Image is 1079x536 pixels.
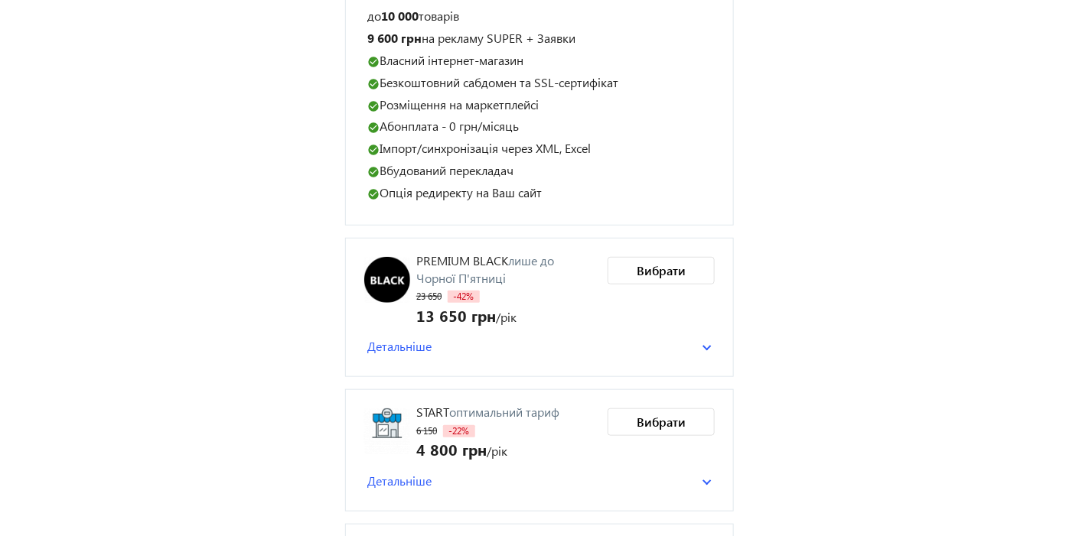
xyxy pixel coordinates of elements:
[367,53,712,69] p: Власний інтернет-магазин
[367,338,432,355] span: Детальніше
[364,408,410,454] img: Start
[416,252,554,285] span: лише до Чорної П'ятниці
[364,335,715,358] mat-expansion-panel-header: Детальніше
[416,438,559,460] div: /рік
[416,304,595,326] div: /рік
[416,291,442,302] span: 23 650
[416,304,496,326] span: 13 650 грн
[367,30,422,46] span: 9 600 грн
[416,404,449,420] span: Start
[608,257,715,284] button: Вибрати
[367,166,380,178] mat-icon: check_circle
[416,425,437,437] span: 6 150
[367,97,712,113] p: Розміщення на маркетплейсі
[637,414,686,430] span: Вибрати
[367,144,380,156] mat-icon: check_circle
[448,291,480,303] span: -42%
[367,122,380,134] mat-icon: check_circle
[367,78,380,90] mat-icon: check_circle
[367,56,380,68] mat-icon: check_circle
[367,473,432,489] span: Детальніше
[416,438,487,460] span: 4 800 грн
[367,188,380,200] mat-icon: check_circle
[367,119,712,135] p: Абонплата - 0 грн/місяць
[367,185,712,201] p: Опція редиректу на Ваш сайт
[367,141,712,157] p: Імпорт/синхронізація через XML, Excel
[367,163,712,179] p: Вбудований перекладач
[416,252,508,268] span: PREMIUM BLACK
[367,75,712,91] p: Безкоштовний сабдомен та SSL-сертифікат
[637,262,686,279] span: Вибрати
[364,2,715,206] div: Приховати деталі
[443,425,475,437] span: -22%
[608,408,715,436] button: Вибрати
[364,469,715,492] mat-expansion-panel-header: Детальніше
[367,8,712,24] p: до товарів
[364,257,410,303] img: PREMIUM BLACK
[367,31,712,47] p: на рекламу SUPER + Заявки
[367,100,380,112] mat-icon: check_circle
[449,404,559,420] span: оптимальний тариф
[381,8,419,24] span: 10 000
